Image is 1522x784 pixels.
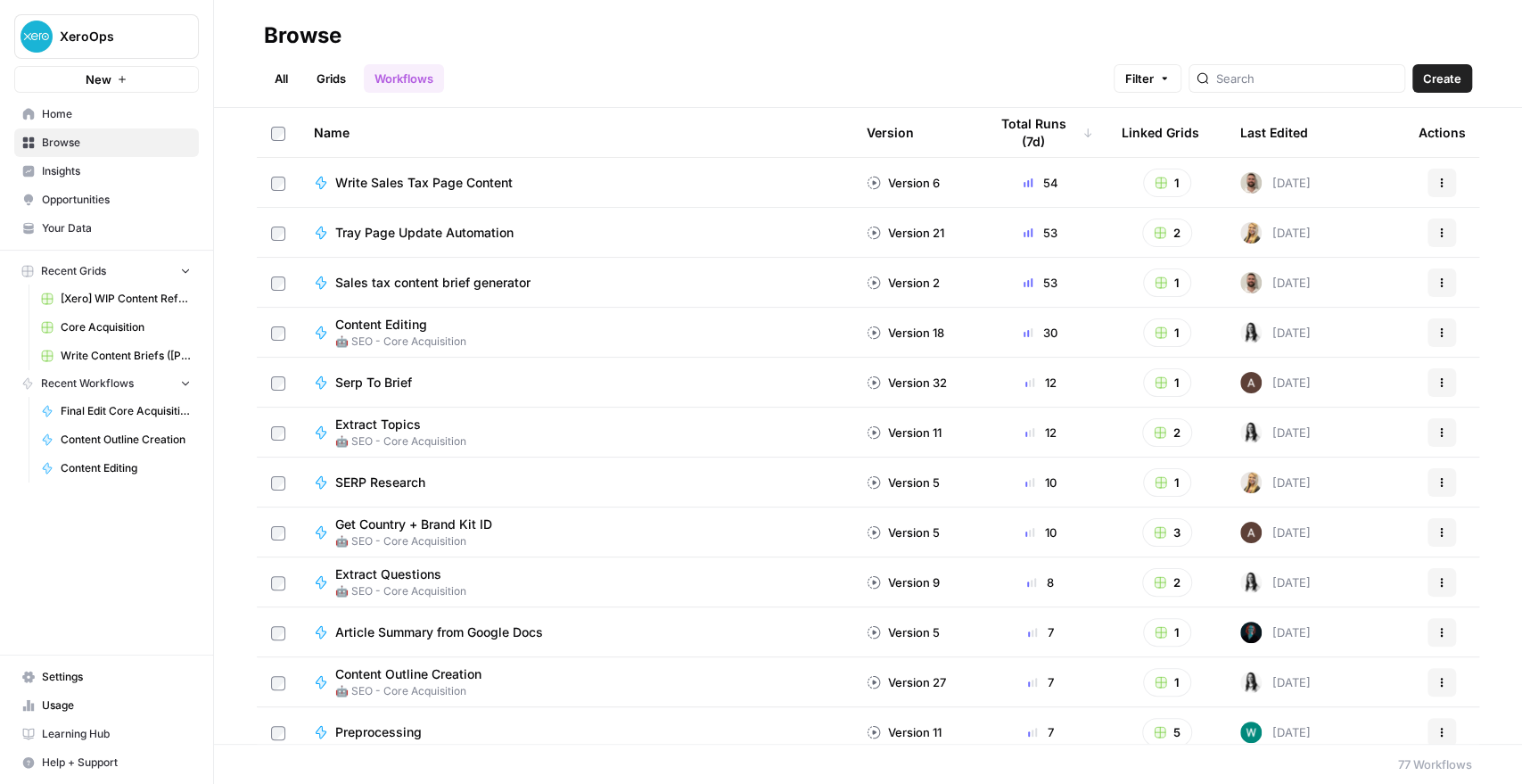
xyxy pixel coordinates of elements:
div: [DATE] [1240,672,1311,693]
span: Help + Support [42,755,191,771]
span: Write Content Briefs ([PERSON_NAME]) [61,348,191,364]
button: Filter [1114,64,1181,93]
button: Recent Grids [14,258,199,285]
div: Browse [264,21,341,50]
div: 10 [988,524,1093,541]
div: Version 5 [867,623,940,641]
span: Extract Questions [335,565,452,583]
div: 54 [988,174,1093,192]
a: Content Outline Creation🤖 SEO - Core Acquisition [314,665,838,699]
span: Final Edit Core Acquisition [61,403,191,419]
span: Tray Page Update Automation [335,224,514,242]
a: Opportunities [14,186,199,214]
span: [Xero] WIP Content Refresh [61,291,191,307]
a: Home [14,100,199,128]
span: XeroOps [60,28,168,45]
div: Version 5 [867,474,940,491]
button: Create [1412,64,1472,93]
span: Content Outline Creation [61,432,191,448]
a: Article Summary from Google Docs [314,623,838,641]
button: 1 [1143,618,1191,647]
div: [DATE] [1240,422,1311,443]
span: SERP Research [335,474,425,491]
a: Content Editing [33,454,199,483]
div: 7 [988,673,1093,691]
span: Filter [1125,70,1154,87]
img: zka6akx770trzh69562he2ydpv4t [1240,422,1262,443]
div: Version 6 [867,174,940,192]
span: Recent Workflows [41,375,134,392]
div: [DATE] [1240,272,1311,293]
span: Preprocessing [335,723,422,741]
span: 🤖 SEO - Core Acquisition [335,583,466,599]
div: 77 Workflows [1398,755,1472,773]
a: Browse [14,128,199,157]
div: 7 [988,623,1093,641]
a: Workflows [364,64,444,93]
img: zb84x8s0occuvl3br2ttumd0rm88 [1240,272,1262,293]
img: vaiar9hhcrg879pubqop5lsxqhgw [1240,722,1262,743]
button: 3 [1142,518,1192,547]
div: Version 27 [867,673,946,691]
a: SERP Research [314,474,838,491]
span: 🤖 SEO - Core Acquisition [335,683,496,699]
a: Learning Hub [14,720,199,748]
span: Extract Topics [335,416,452,433]
span: Insights [42,163,191,179]
button: Recent Workflows [14,370,199,397]
button: 1 [1143,468,1191,497]
span: Sales tax content brief generator [335,274,531,292]
div: Version 21 [867,224,944,242]
div: [DATE] [1240,372,1311,393]
div: Last Edited [1240,108,1308,157]
a: Final Edit Core Acquisition [33,397,199,425]
span: Content Editing [61,460,191,476]
div: Version 11 [867,723,942,741]
div: [DATE] [1240,622,1311,643]
span: 🤖 SEO - Core Acquisition [335,433,466,450]
span: 🤖 SEO - Core Acquisition [335,533,506,549]
button: 1 [1143,318,1191,347]
div: 53 [988,274,1093,292]
a: All [264,64,299,93]
div: Version 11 [867,424,942,442]
div: 7 [988,723,1093,741]
div: 10 [988,474,1093,491]
a: Usage [14,691,199,720]
button: 2 [1142,219,1192,247]
div: [DATE] [1240,722,1311,743]
img: zka6akx770trzh69562he2ydpv4t [1240,322,1262,343]
div: Version 9 [867,574,940,591]
a: Extract Topics🤖 SEO - Core Acquisition [314,416,838,450]
img: zka6akx770trzh69562he2ydpv4t [1240,572,1262,593]
a: Extract Questions🤖 SEO - Core Acquisition [314,565,838,599]
button: 2 [1142,418,1192,447]
span: 🤖 SEO - Core Acquisition [335,334,466,350]
button: 2 [1142,568,1192,597]
button: 5 [1142,718,1192,747]
span: Recent Grids [41,263,106,279]
img: XeroOps Logo [21,21,53,53]
a: Your Data [14,214,199,243]
a: Write Sales Tax Page Content [314,174,838,192]
span: Settings [42,669,191,685]
a: Content Outline Creation [33,425,199,454]
div: [DATE] [1240,322,1311,343]
div: [DATE] [1240,522,1311,543]
a: Tray Page Update Automation [314,224,838,242]
div: Version 2 [867,274,940,292]
img: wtbmvrjo3qvncyiyitl6zoukl9gz [1240,372,1262,393]
a: Preprocessing [314,723,838,741]
div: [DATE] [1240,472,1311,493]
span: Opportunities [42,192,191,208]
div: [DATE] [1240,172,1311,194]
img: zb84x8s0occuvl3br2ttumd0rm88 [1240,172,1262,194]
button: 1 [1143,169,1191,197]
span: Learning Hub [42,726,191,742]
button: New [14,66,199,93]
div: Name [314,108,838,157]
img: ygsh7oolkwauxdw54hskm6m165th [1240,222,1262,243]
div: [DATE] [1240,572,1311,593]
div: 12 [988,424,1093,442]
span: Create [1423,70,1461,87]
